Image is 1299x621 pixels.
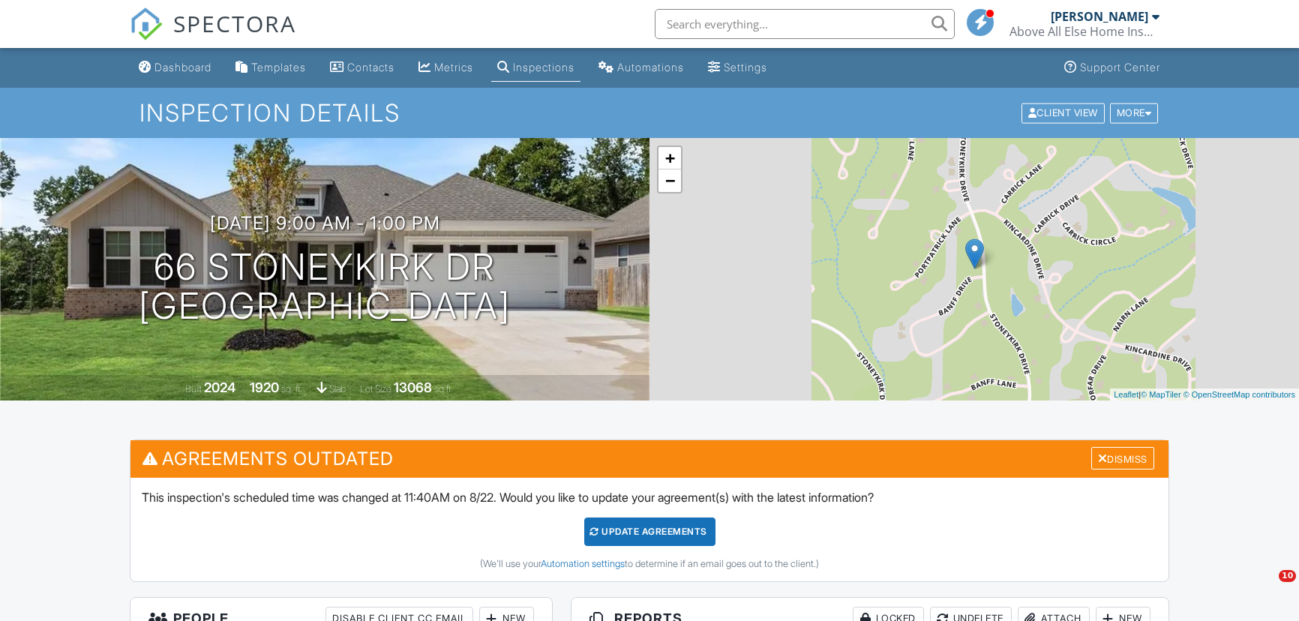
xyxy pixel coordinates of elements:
div: This inspection's scheduled time was changed at 11:40AM on 8/22. Would you like to update your ag... [130,478,1168,581]
a: Metrics [412,54,479,82]
div: Automations [617,61,684,73]
a: © MapTiler [1141,390,1181,399]
div: Dismiss [1091,447,1154,470]
div: Client View [1021,103,1105,123]
span: SPECTORA [173,7,296,39]
img: The Best Home Inspection Software - Spectora [130,7,163,40]
span: sq.ft. [434,383,453,394]
a: Inspections [491,54,580,82]
a: Settings [702,54,773,82]
div: Above All Else Home Inspections, LLC [1009,24,1159,39]
a: Client View [1020,106,1108,118]
div: 2024 [204,379,235,395]
input: Search everything... [655,9,955,39]
a: Support Center [1058,54,1166,82]
a: Zoom out [658,169,681,192]
span: Lot Size [360,383,391,394]
a: SPECTORA [130,20,296,52]
a: Templates [229,54,312,82]
a: Contacts [324,54,400,82]
div: Update Agreements [584,517,715,546]
div: Support Center [1080,61,1160,73]
a: Zoom in [658,147,681,169]
a: Automation settings [541,558,625,569]
span: 10 [1279,570,1296,582]
span: Built [185,383,202,394]
span: sq. ft. [281,383,302,394]
div: [PERSON_NAME] [1051,9,1148,24]
iframe: Intercom live chat [1248,570,1284,606]
a: Leaflet [1114,390,1138,399]
div: Contacts [347,61,394,73]
h3: [DATE] 9:00 am - 1:00 pm [210,213,440,233]
span: slab [329,383,346,394]
div: Dashboard [154,61,211,73]
div: | [1110,388,1299,401]
div: More [1110,103,1159,123]
div: Inspections [513,61,574,73]
a: Automations (Basic) [592,54,690,82]
h3: Agreements Outdated [130,440,1168,477]
div: 13068 [394,379,432,395]
div: Templates [251,61,306,73]
div: (We'll use your to determine if an email goes out to the client.) [142,558,1157,570]
div: Settings [724,61,767,73]
h1: 66 Stoneykirk Dr [GEOGRAPHIC_DATA] [139,247,511,327]
div: Metrics [434,61,473,73]
h1: Inspection Details [139,100,1159,126]
a: Dashboard [133,54,217,82]
div: 1920 [250,379,279,395]
a: © OpenStreetMap contributors [1183,390,1295,399]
